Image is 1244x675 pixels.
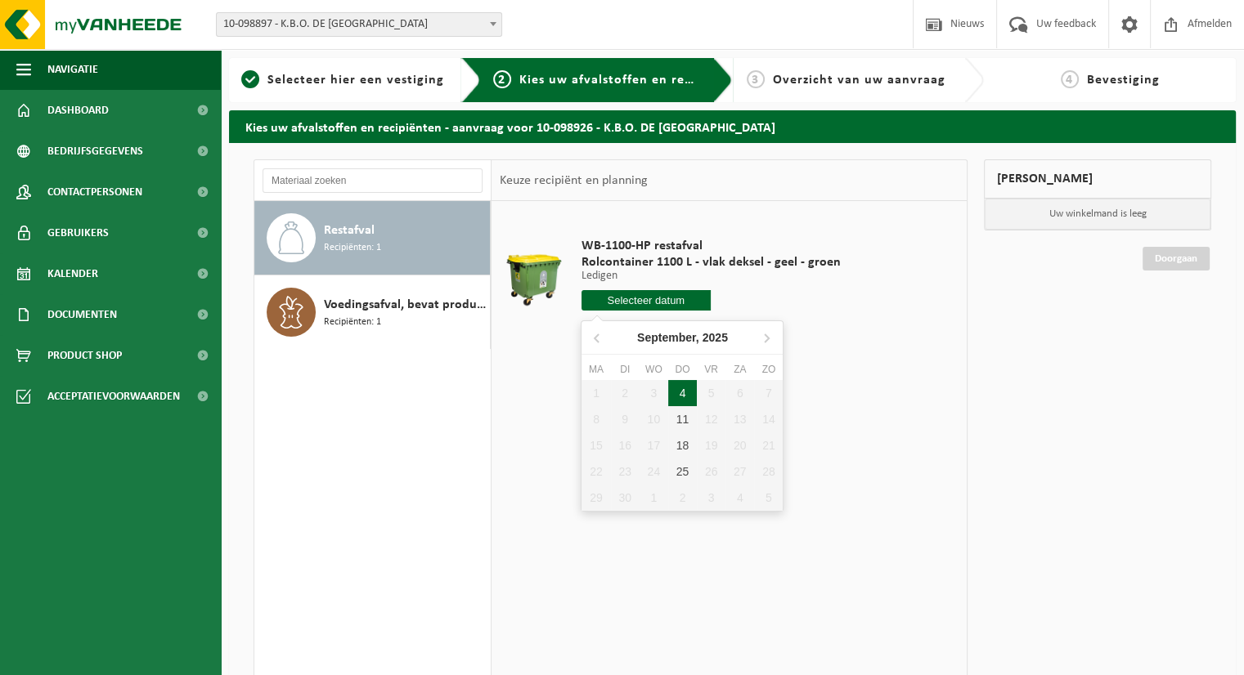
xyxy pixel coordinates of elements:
div: 18 [668,432,697,458]
input: Materiaal zoeken [263,168,483,193]
span: Voedingsafval, bevat producten van dierlijke oorsprong, onverpakt, categorie 3 [324,295,486,315]
span: Kies uw afvalstoffen en recipiënten [519,74,744,87]
div: do [668,361,697,378]
span: Dashboard [47,90,109,131]
span: Recipiënten: 1 [324,315,381,330]
span: Navigatie [47,49,98,90]
div: zo [754,361,783,378]
span: 4 [1061,70,1079,88]
span: Rolcontainer 1100 L - vlak deksel - geel - groen [582,254,841,270]
span: Recipiënten: 1 [324,240,381,256]
a: 1Selecteer hier een vestiging [237,70,448,90]
span: 1 [241,70,259,88]
span: 2 [493,70,511,88]
span: Gebruikers [47,212,109,253]
span: 3 [747,70,765,88]
p: Uw winkelmand is leeg [985,199,1210,230]
div: 25 [668,458,697,485]
span: Product Shop [47,335,122,376]
i: 2025 [703,332,728,343]
div: Keuze recipiënt en planning [492,160,655,201]
span: Acceptatievoorwaarden [47,376,180,417]
span: Documenten [47,294,117,335]
span: Kalender [47,253,98,294]
span: Bedrijfsgegevens [47,131,143,172]
div: 4 [668,380,697,406]
h2: Kies uw afvalstoffen en recipiënten - aanvraag voor 10-098926 - K.B.O. DE [GEOGRAPHIC_DATA] [229,110,1236,142]
span: WB-1100-HP restafval [582,238,841,254]
span: 10-098897 - K.B.O. DE KAMELEON - OUDENAARDE [217,13,501,36]
div: vr [697,361,725,378]
span: Bevestiging [1087,74,1160,87]
div: 11 [668,406,697,432]
button: Voedingsafval, bevat producten van dierlijke oorsprong, onverpakt, categorie 3 Recipiënten: 1 [254,275,491,349]
span: Selecteer hier een vestiging [267,74,444,87]
div: di [611,361,640,378]
div: ma [582,361,610,378]
span: 10-098897 - K.B.O. DE KAMELEON - OUDENAARDE [216,12,502,37]
div: za [725,361,754,378]
div: [PERSON_NAME] [984,159,1211,199]
span: Contactpersonen [47,172,142,212]
span: Overzicht van uw aanvraag [773,74,945,87]
div: September, [631,324,734,351]
a: Doorgaan [1143,247,1210,270]
p: Ledigen [582,270,841,282]
div: 2 [668,485,697,511]
button: Restafval Recipiënten: 1 [254,201,491,275]
div: wo [640,361,668,378]
span: Restafval [324,221,375,240]
input: Selecteer datum [582,290,712,311]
